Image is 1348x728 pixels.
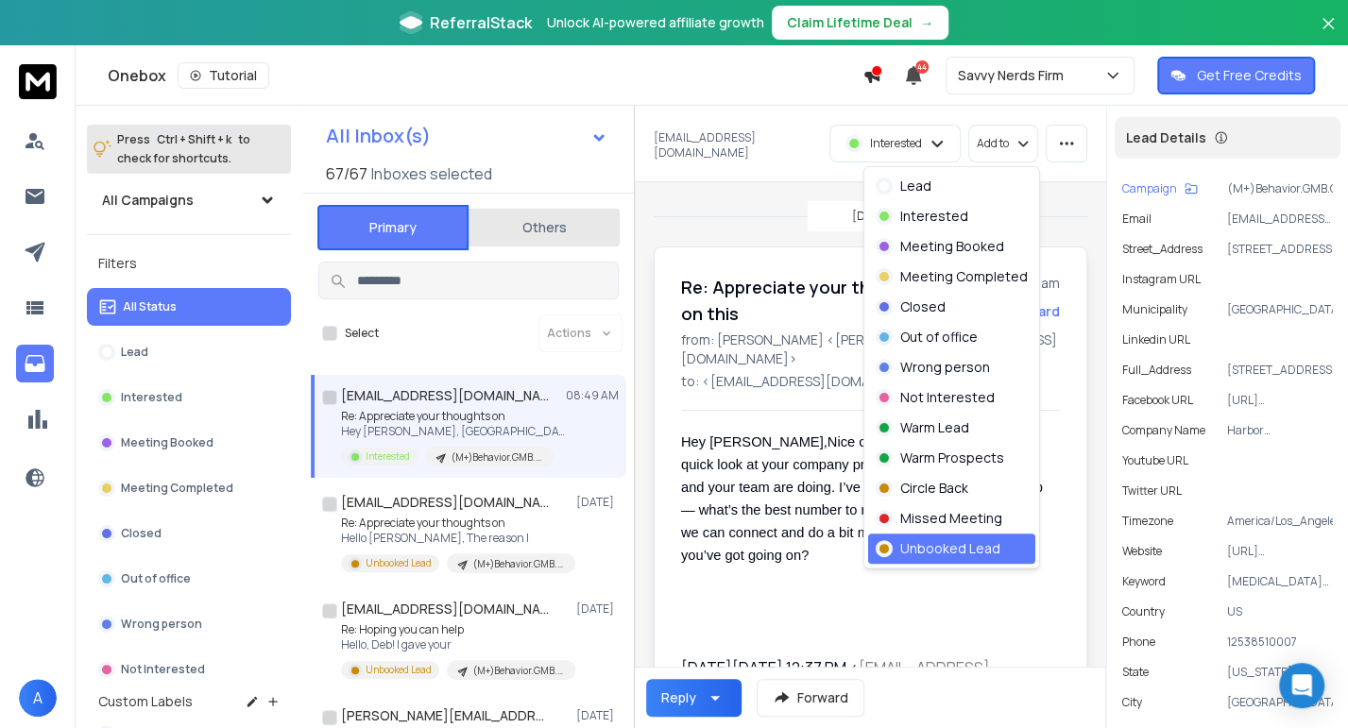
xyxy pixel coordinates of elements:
[121,526,162,541] p: Closed
[900,297,946,316] p: Closed
[326,127,431,145] h1: All Inbox(s)
[900,237,1004,256] p: Meeting Booked
[452,450,542,465] p: (M+)Behavior.GMB.Q32025
[915,60,929,74] span: 44
[566,388,619,403] p: 08:49 AM
[1227,302,1333,317] p: [GEOGRAPHIC_DATA]
[681,372,1060,391] p: to: <[EMAIL_ADDRESS][DOMAIN_NAME]>
[341,706,549,725] h1: [PERSON_NAME][EMAIL_ADDRESS][DOMAIN_NAME]
[900,449,1004,467] p: Warm Prospects
[870,136,922,151] p: Interested
[108,62,862,89] div: Onebox
[87,250,291,277] h3: Filters
[121,481,233,496] p: Meeting Completed
[19,679,57,717] span: A
[1227,393,1333,408] p: [URL][DOMAIN_NAME]
[366,449,410,464] p: Interested
[345,326,379,341] label: Select
[900,479,968,498] p: Circle Back
[326,162,367,185] span: 67 / 67
[576,601,619,617] p: [DATE]
[900,358,990,377] p: Wrong person
[757,679,864,717] button: Forward
[681,656,1045,702] div: [DATE][DATE] 12:37 PM < > wrote:
[900,207,968,226] p: Interested
[900,539,1000,558] p: Unbooked Lead
[473,557,564,571] p: (M+)Behavior.GMB.Q32025
[366,663,432,677] p: Unbooked Lead
[341,600,549,618] h1: [EMAIL_ADDRESS][DOMAIN_NAME]
[1122,665,1149,680] p: State
[1227,363,1333,378] p: [STREET_ADDRESS]
[341,622,568,637] p: Re: Hoping you can help
[681,330,1060,368] p: from: [PERSON_NAME] <[PERSON_NAME][EMAIL_ADDRESS][DOMAIN_NAME]>
[121,390,182,405] p: Interested
[102,191,194,210] h1: All Campaigns
[900,177,931,195] p: Lead
[341,493,549,512] h1: [EMAIL_ADDRESS][DOMAIN_NAME]
[1227,695,1333,710] p: [GEOGRAPHIC_DATA]
[1126,128,1206,147] p: Lead Details
[1122,332,1190,347] p: Linkedin URL
[1122,272,1201,287] p: Instagram URL
[341,386,549,405] h1: [EMAIL_ADDRESS][DOMAIN_NAME]
[1227,604,1333,619] p: US
[547,13,764,32] p: Unlock AI-powered affiliate growth
[1227,635,1333,650] p: 12538510007
[900,509,1002,528] p: Missed Meeting
[900,388,995,407] p: Not Interested
[154,128,234,150] span: Ctrl + Shift + k
[1227,665,1333,680] p: [US_STATE]
[341,531,568,546] p: Hello [PERSON_NAME], The reason I
[121,662,205,677] p: Not Interested
[772,6,948,40] button: Claim Lifetime Deal
[430,11,532,34] span: ReferralStack
[178,62,269,89] button: Tutorial
[900,418,969,437] p: Warm Lead
[681,434,828,449] span: Hey [PERSON_NAME],
[1122,212,1152,227] p: Email
[1122,363,1191,378] p: Full_Address
[1122,453,1188,468] p: Youtube URL
[121,345,148,360] p: Lead
[1122,514,1173,529] p: Timezone
[117,130,250,168] p: Press to check for shortcuts.
[1227,544,1333,559] p: [URL][DOMAIN_NAME]
[681,274,935,327] h1: Re: Appreciate your thoughts on this
[1122,483,1182,499] p: Twitter URL
[1122,574,1166,589] p: Keyword
[1122,181,1177,196] p: Campaign
[920,13,933,32] span: →
[341,637,568,652] p: Hello, Deb! I gave your
[654,130,818,161] p: [EMAIL_ADDRESS][DOMAIN_NAME]
[473,664,564,678] p: (M+)Behavior.GMB.Q32025
[900,328,978,347] p: Out of office
[341,516,568,531] p: Re: Appreciate your thoughts on
[1122,544,1162,559] p: Website
[1279,663,1324,708] div: Open Intercom Messenger
[576,708,619,723] p: [DATE]
[317,205,469,250] button: Primary
[661,688,696,707] div: Reply
[371,162,492,185] h3: Inboxes selected
[1227,212,1333,227] p: [EMAIL_ADDRESS][DOMAIN_NAME]
[121,571,191,586] p: Out of office
[98,692,193,711] h3: Custom Labels
[1227,242,1333,257] p: [STREET_ADDRESS]
[958,66,1071,85] p: Savvy Nerds Firm
[900,267,1028,286] p: Meeting Completed
[576,495,619,510] p: [DATE]
[1122,393,1193,408] p: Facebook URL
[121,435,213,450] p: Meeting Booked
[121,617,202,632] p: Wrong person
[1122,242,1203,257] p: Street_Address
[1122,635,1155,650] p: Phone
[1122,423,1205,438] p: Company Name
[469,207,620,248] button: Others
[1316,11,1340,57] button: Close banner
[341,424,568,439] p: Hey [PERSON_NAME], [GEOGRAPHIC_DATA] connecting with
[1122,302,1187,317] p: Municipality
[977,136,1009,151] p: Add to
[1227,181,1333,196] p: (M+)Behavior.GMB.Q32025
[1197,66,1302,85] p: Get Free Credits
